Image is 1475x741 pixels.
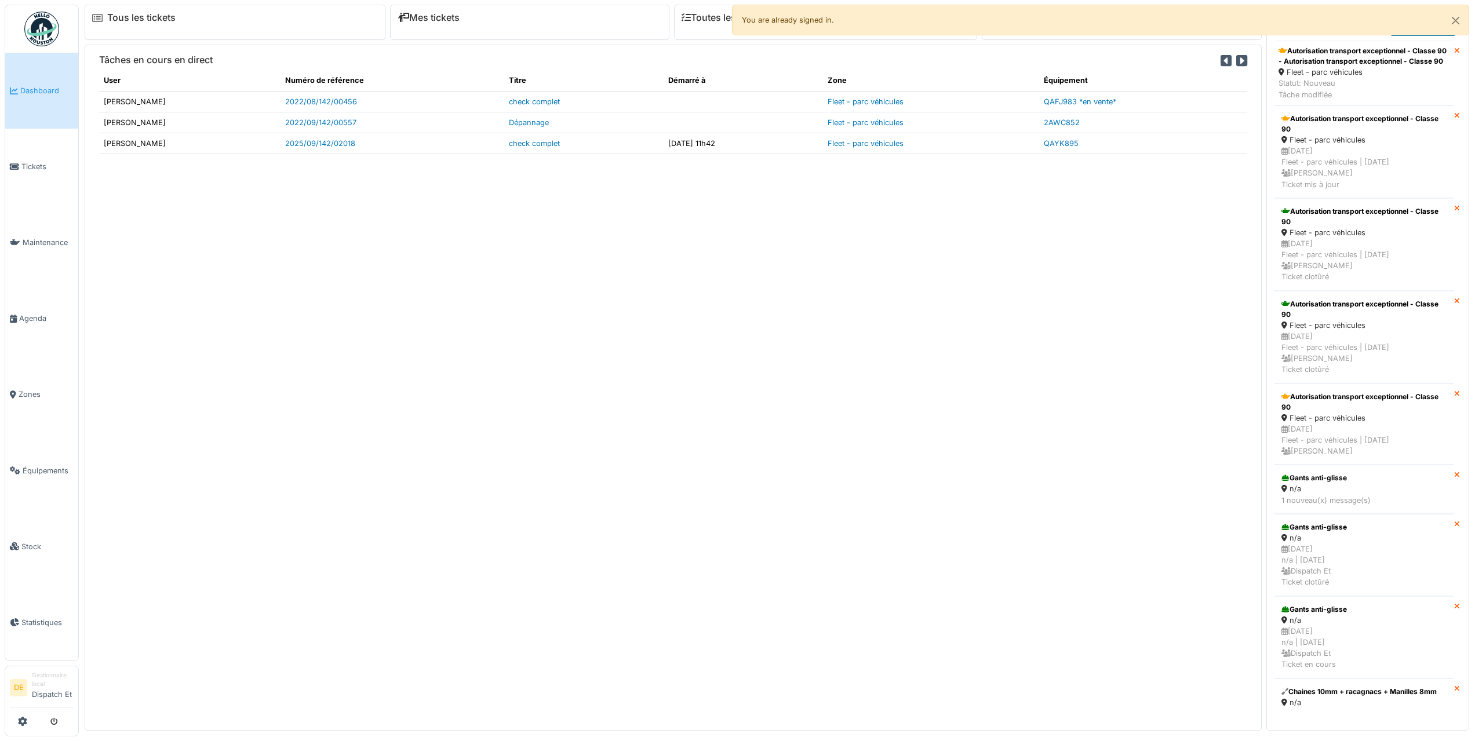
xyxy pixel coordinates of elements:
[1281,604,1447,615] div: Gants anti-glisse
[32,671,74,705] li: Dispatch Et
[1279,78,1449,100] div: Statut: Nouveau Tâche modifiée
[5,357,78,433] a: Zones
[1281,687,1447,697] div: Chaines 10mm + racagnacs + Manilles 8mm
[1039,70,1247,91] th: Équipement
[1281,299,1447,320] div: Autorisation transport exceptionnel - Classe 90
[107,12,176,23] a: Tous les tickets
[99,112,281,133] td: [PERSON_NAME]
[1281,413,1447,424] div: Fleet - parc véhicules
[682,12,768,23] a: Toutes les tâches
[1274,41,1454,105] a: Autorisation transport exceptionnel - Classe 90 - Autorisation transport exceptionnel - Classe 90...
[104,76,121,85] span: translation missing: fr.shared.user
[1281,392,1447,413] div: Autorisation transport exceptionnel - Classe 90
[5,280,78,356] a: Agenda
[1274,291,1454,384] a: Autorisation transport exceptionnel - Classe 90 Fleet - parc véhicules [DATE]Fleet - parc véhicul...
[5,433,78,509] a: Équipements
[1281,473,1447,483] div: Gants anti-glisse
[1274,596,1454,678] a: Gants anti-glisse n/a [DATE]n/a | [DATE] Dispatch EtTicket en cours
[99,91,281,112] td: [PERSON_NAME]
[1279,67,1449,78] div: Fleet - parc véhicules
[5,585,78,660] a: Statistiques
[509,118,549,127] a: Dépannage
[1443,5,1469,36] button: Close
[19,389,74,400] span: Zones
[23,237,74,248] span: Maintenance
[21,161,74,172] span: Tickets
[823,70,1040,91] th: Zone
[1274,384,1454,465] a: Autorisation transport exceptionnel - Classe 90 Fleet - parc véhicules [DATE]Fleet - parc véhicul...
[285,139,355,148] a: 2025/09/142/02018
[1281,134,1447,145] div: Fleet - parc véhicules
[1281,483,1447,494] div: n/a
[24,12,59,46] img: Badge_color-CXgf-gQk.svg
[732,5,1470,35] div: You are already signed in.
[1274,465,1454,513] a: Gants anti-glisse n/a 1 nouveau(x) message(s)
[1044,118,1080,127] a: 2AWC852
[285,118,356,127] a: 2022/09/142/00557
[1274,105,1454,198] a: Autorisation transport exceptionnel - Classe 90 Fleet - parc véhicules [DATE]Fleet - parc véhicul...
[1281,227,1447,238] div: Fleet - parc véhicules
[5,205,78,280] a: Maintenance
[1044,97,1116,106] a: QAFJ983 *en vente*
[10,671,74,707] a: DE Gestionnaire localDispatch Et
[1274,514,1454,596] a: Gants anti-glisse n/a [DATE]n/a | [DATE] Dispatch EtTicket clotûré
[21,541,74,552] span: Stock
[1281,145,1447,190] div: [DATE] Fleet - parc véhicules | [DATE] [PERSON_NAME] Ticket mis à jour
[1281,114,1447,134] div: Autorisation transport exceptionnel - Classe 90
[509,139,560,148] a: check complet
[504,70,664,91] th: Titre
[32,671,74,689] div: Gestionnaire local
[10,679,27,696] li: DE
[5,509,78,585] a: Stock
[1281,331,1447,375] div: [DATE] Fleet - parc véhicules | [DATE] [PERSON_NAME] Ticket clotûré
[5,129,78,205] a: Tickets
[1281,320,1447,331] div: Fleet - parc véhicules
[664,133,823,154] td: [DATE] 11h42
[1274,198,1454,291] a: Autorisation transport exceptionnel - Classe 90 Fleet - parc véhicules [DATE]Fleet - parc véhicul...
[285,97,357,106] a: 2022/08/142/00456
[664,70,823,91] th: Démarré à
[1281,626,1447,670] div: [DATE] n/a | [DATE] Dispatch Et Ticket en cours
[1281,615,1447,626] div: n/a
[1281,495,1447,506] div: 1 nouveau(x) message(s)
[828,97,904,106] a: Fleet - parc véhicules
[1281,543,1447,588] div: [DATE] n/a | [DATE] Dispatch Et Ticket clotûré
[19,313,74,324] span: Agenda
[99,133,281,154] td: [PERSON_NAME]
[5,53,78,129] a: Dashboard
[99,54,213,65] h6: Tâches en cours en direct
[828,118,904,127] a: Fleet - parc véhicules
[281,70,505,91] th: Numéro de référence
[1281,238,1447,283] div: [DATE] Fleet - parc véhicules | [DATE] [PERSON_NAME] Ticket clotûré
[1281,206,1447,227] div: Autorisation transport exceptionnel - Classe 90
[1281,532,1447,543] div: n/a
[21,617,74,628] span: Statistiques
[1044,139,1079,148] a: QAYK895
[23,465,74,476] span: Équipements
[1281,522,1447,532] div: Gants anti-glisse
[1281,424,1447,457] div: [DATE] Fleet - parc véhicules | [DATE] [PERSON_NAME]
[398,12,460,23] a: Mes tickets
[1279,46,1449,67] div: Autorisation transport exceptionnel - Classe 90 - Autorisation transport exceptionnel - Classe 90
[20,85,74,96] span: Dashboard
[828,139,904,148] a: Fleet - parc véhicules
[1281,697,1447,708] div: n/a
[509,97,560,106] a: check complet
